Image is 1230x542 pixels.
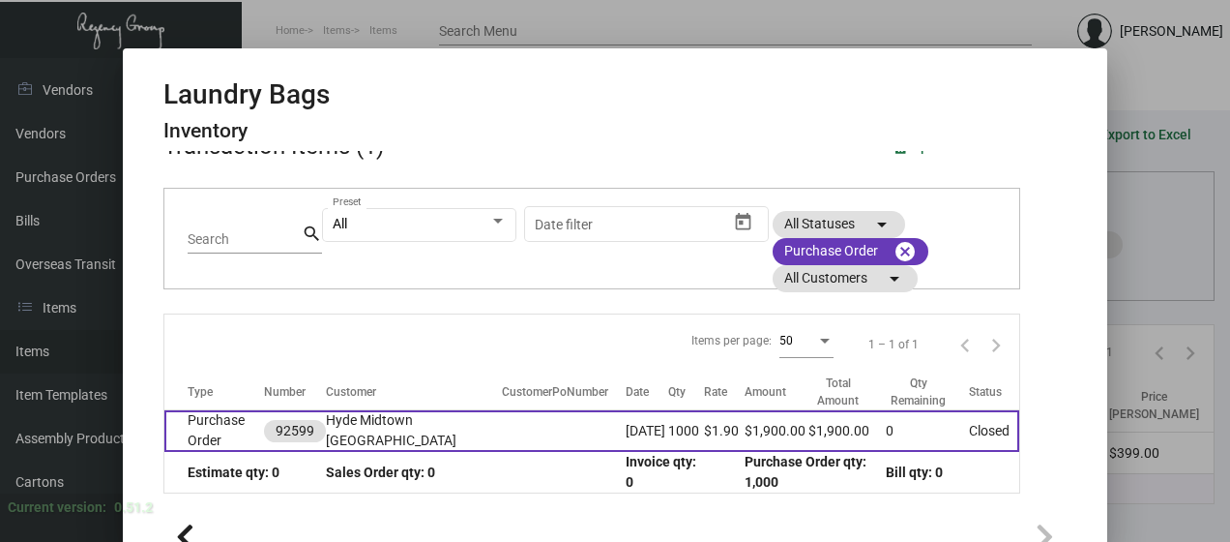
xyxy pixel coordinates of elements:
[188,465,279,480] span: Estimate qty: 0
[969,383,1019,401] div: Status
[188,383,213,401] div: Type
[779,333,834,348] mat-select: Items per page:
[969,383,1002,401] div: Status
[326,465,435,480] span: Sales Order qty: 0
[745,410,807,452] td: $1,900.00
[704,410,745,452] td: $1.90
[886,375,952,409] div: Qty Remaining
[264,383,326,401] div: Number
[326,410,503,452] td: Hyde Midtown [GEOGRAPHIC_DATA]
[969,410,1019,452] td: Closed
[886,465,943,480] span: Bill qty: 0
[333,216,347,231] span: All
[668,410,704,452] td: 1000
[8,497,106,518] div: Current version:
[163,78,330,111] h2: Laundry Bags
[626,454,696,490] span: Invoice qty: 0
[745,383,786,401] div: Amount
[502,383,626,401] div: CustomerPoNumber
[163,119,330,143] h4: Inventory
[773,211,905,238] mat-chip: All Statuses
[626,383,668,401] div: Date
[886,375,969,409] div: Qty Remaining
[895,138,997,154] span: Export to Excel
[808,375,886,409] div: Total Amount
[981,329,1011,360] button: Next page
[668,383,686,401] div: Qty
[326,383,376,401] div: Customer
[626,383,649,401] div: Date
[950,329,981,360] button: Previous page
[326,383,503,401] div: Customer
[883,267,906,290] mat-icon: arrow_drop_down
[779,334,793,347] span: 50
[264,383,306,401] div: Number
[704,383,727,401] div: Rate
[745,454,866,490] span: Purchase Order qty: 1,000
[773,265,918,292] mat-chip: All Customers
[893,240,917,263] mat-icon: cancel
[704,383,745,401] div: Rate
[745,383,807,401] div: Amount
[164,410,264,452] td: Purchase Order
[502,383,608,401] div: CustomerPoNumber
[114,497,153,518] div: 0.51.2
[886,410,969,452] td: 0
[302,223,322,246] mat-icon: search
[264,420,326,442] mat-chip: 92599
[868,336,919,353] div: 1 – 1 of 1
[808,410,886,452] td: $1,900.00
[773,238,928,265] mat-chip: Purchase Order
[668,383,704,401] div: Qty
[188,383,264,401] div: Type
[611,217,704,232] input: End date
[691,332,772,349] div: Items per page:
[626,410,668,452] td: [DATE]
[728,206,759,237] button: Open calendar
[808,375,868,409] div: Total Amount
[535,217,595,232] input: Start date
[870,213,893,236] mat-icon: arrow_drop_down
